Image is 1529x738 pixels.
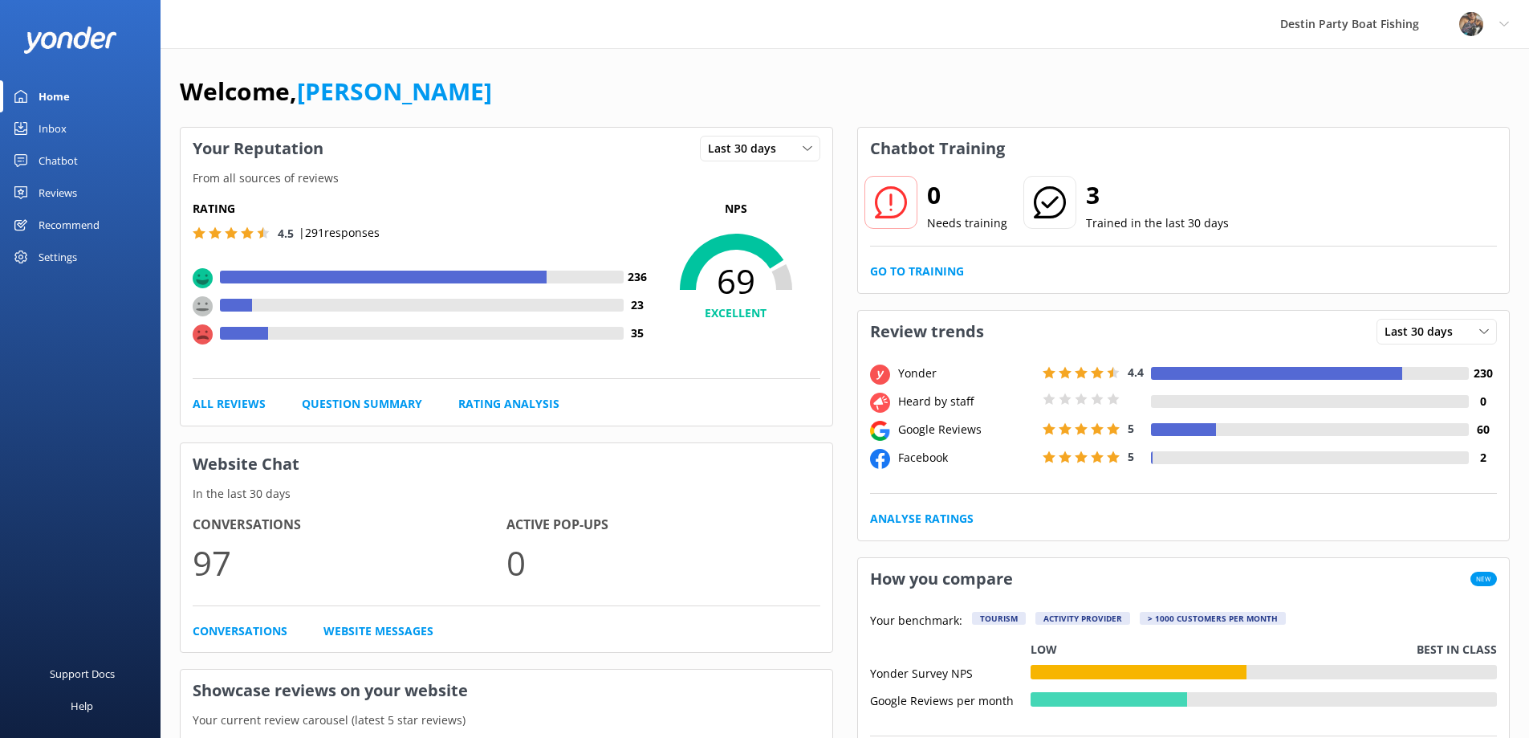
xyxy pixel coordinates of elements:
div: Chatbot [39,145,78,177]
div: Recommend [39,209,100,241]
div: Reviews [39,177,77,209]
h1: Welcome, [180,72,492,111]
div: Help [71,690,93,722]
p: In the last 30 days [181,485,832,503]
p: Trained in the last 30 days [1086,214,1229,232]
img: 250-1666038197.jpg [1459,12,1483,36]
div: Home [39,80,70,112]
h4: 236 [624,268,652,286]
h4: 230 [1469,365,1497,382]
div: Heard by staff [894,393,1039,410]
a: Rating Analysis [458,395,559,413]
div: Yonder [894,365,1039,382]
div: > 1000 customers per month [1140,612,1286,625]
h4: 0 [1469,393,1497,410]
span: 5 [1128,421,1134,436]
a: All Reviews [193,395,266,413]
p: Best in class [1417,641,1497,658]
p: 97 [193,536,506,589]
h4: Active Pop-ups [506,515,820,536]
p: From all sources of reviews [181,169,832,187]
h4: EXCELLENT [652,304,820,322]
div: Inbox [39,112,67,145]
h2: 3 [1086,176,1229,214]
p: Your benchmark: [870,612,962,631]
span: 4.5 [278,226,294,241]
span: Last 30 days [708,140,786,157]
a: Go to Training [870,263,964,280]
h2: 0 [927,176,1007,214]
span: Last 30 days [1385,323,1462,340]
h4: Conversations [193,515,506,536]
h3: Chatbot Training [858,128,1017,169]
div: Google Reviews [894,421,1039,438]
a: Analyse Ratings [870,510,974,528]
div: Settings [39,241,77,273]
p: NPS [652,200,820,218]
h4: 2 [1469,449,1497,467]
h4: 60 [1469,421,1497,438]
a: Website Messages [323,622,433,640]
p: Your current review carousel (latest 5 star reviews) [181,711,832,729]
a: [PERSON_NAME] [297,75,492,108]
div: Facebook [894,449,1039,467]
h5: Rating [193,200,652,218]
div: Yonder Survey NPS [870,665,1031,679]
h3: Showcase reviews on your website [181,670,832,711]
span: New [1470,572,1497,586]
span: 4.4 [1128,365,1144,380]
p: 0 [506,536,820,589]
h4: 35 [624,324,652,342]
span: 69 [652,261,820,301]
h3: How you compare [858,558,1025,600]
img: yonder-white-logo.png [24,27,116,53]
div: Activity Provider [1035,612,1130,625]
a: Conversations [193,622,287,640]
div: Support Docs [50,658,115,690]
span: 5 [1128,449,1134,464]
h4: 23 [624,296,652,314]
h3: Website Chat [181,443,832,485]
div: Tourism [972,612,1026,625]
h3: Your Reputation [181,128,335,169]
p: | 291 responses [299,224,380,242]
div: Google Reviews per month [870,692,1031,707]
a: Question Summary [302,395,422,413]
p: Low [1031,641,1057,658]
h3: Review trends [858,311,996,353]
p: Needs training [927,214,1007,232]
